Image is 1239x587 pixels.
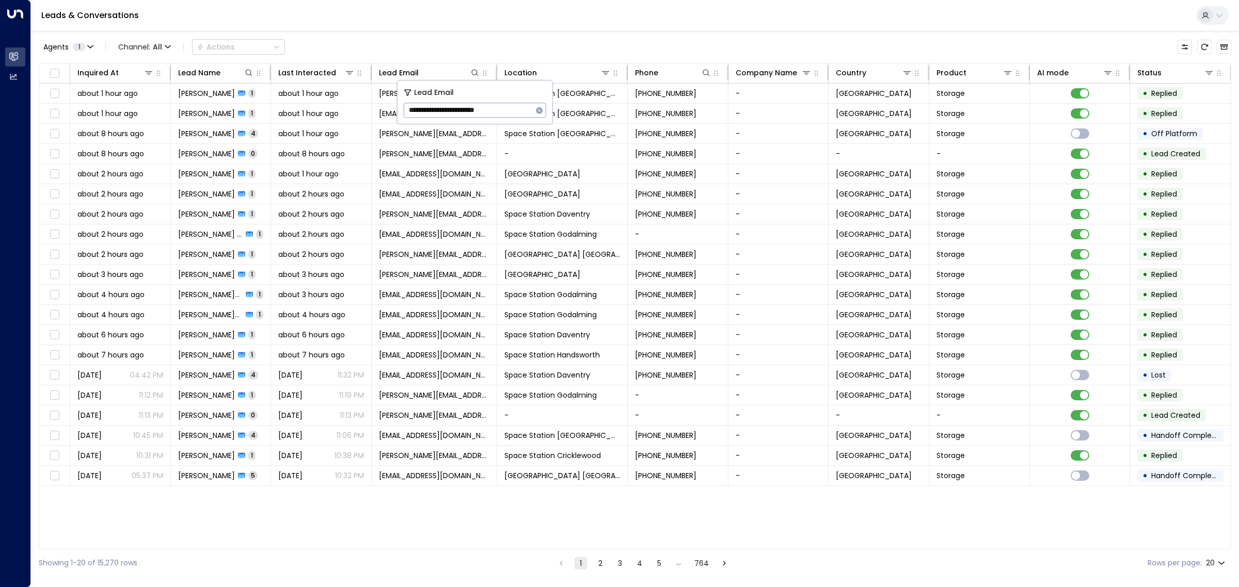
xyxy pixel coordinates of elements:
span: 1 [248,89,256,97]
div: Inquired At [77,67,119,79]
span: Space Station Slough [504,189,580,199]
span: about 6 hours ago [77,330,144,340]
span: Replied [1151,309,1177,320]
span: tudorgkenny1@outlook.com [379,430,489,441]
span: Oct 08, 2025 [77,370,102,380]
span: 4 [248,129,258,138]
span: Lead Email [414,87,454,99]
span: adam.acosta@outlook.es [379,128,489,139]
div: Location [504,67,611,79]
span: Yesterday [77,430,102,441]
td: - [728,385,829,405]
span: Storage [936,269,965,280]
div: • [1142,406,1148,424]
span: about 2 hours ago [77,229,144,239]
button: Archived Leads [1217,40,1231,54]
div: Status [1137,67,1162,79]
span: +447904777006 [635,189,696,199]
span: Space Station Solihull [504,88,620,99]
td: - [728,265,829,284]
span: Christine Way [178,209,235,219]
span: Toggle select row [48,369,61,382]
span: bob.hill@outlook.com [379,410,489,420]
span: Lead Created [1151,149,1200,159]
div: • [1142,205,1148,223]
div: • [1142,286,1148,303]
span: United Kingdom [836,88,912,99]
span: Space Station Godalming [504,309,597,320]
span: Adil Mohammad [178,450,235,461]
span: +447873919142 [635,330,696,340]
span: 4 [248,431,258,439]
td: - [829,405,929,425]
td: - [728,365,829,385]
span: Space Station Handsworth [504,350,600,360]
div: • [1142,266,1148,283]
span: Handoff Completed [1151,430,1224,441]
div: Phone [635,67,711,79]
span: Yesterday [278,430,303,441]
td: - [929,405,1030,425]
div: Company Name [736,67,812,79]
button: page 1 [575,557,587,569]
span: 1 [248,330,256,339]
button: Go to page 4 [633,557,646,569]
span: +447469998610 [635,249,696,259]
span: +447983161216 [635,149,696,159]
span: Toggle select row [48,349,61,362]
span: jordanreedbrooke@googlemail.com [379,309,489,320]
span: Toggle select row [48,107,61,120]
span: about 2 hours ago [77,169,144,179]
td: - [728,84,829,103]
span: Toggle select row [48,127,61,140]
span: Replied [1151,350,1177,360]
a: Leads & Conversations [41,9,139,21]
td: - [728,124,829,143]
div: Lead Email [379,67,480,79]
span: Replied [1151,189,1177,199]
span: +447813707244 [635,209,696,219]
button: Agents1 [39,40,97,54]
span: All [153,43,162,51]
span: Alice.curtis@btinternet.com [379,269,489,280]
span: about 1 hour ago [278,108,339,119]
span: about 2 hours ago [278,249,344,259]
span: Space Station Shrewsbury [504,249,620,259]
span: Storage [936,370,965,380]
span: about 4 hours ago [77,309,145,320]
button: Customize [1178,40,1192,54]
span: bob.hill@outlook.com [379,390,489,400]
div: Last Interacted [278,67,336,79]
span: Toggle select all [48,67,61,80]
span: Storage [936,390,965,400]
td: - [728,466,829,485]
span: Space Station Slough [504,269,580,280]
span: 1 [248,189,256,198]
button: Go to page 2 [594,557,607,569]
span: neilbushil@btconnect.com [379,330,489,340]
span: about 7 hours ago [77,350,144,360]
span: adil@impellimited.co.uk [379,450,489,461]
span: Space Station Godalming [504,390,597,400]
span: Toggle select row [48,248,61,261]
span: Storage [936,128,965,139]
td: - [728,305,829,324]
p: 11:12 PM [139,390,163,400]
td: - [728,164,829,184]
span: Space Station Godalming [504,289,597,300]
span: Yesterday [278,370,303,380]
button: Go to page 5 [653,557,665,569]
span: bournebuild2000@gmail.com [379,108,489,119]
td: - [728,405,829,425]
span: Storage [936,108,965,119]
span: christopherpwatkins55@gmail.com [379,370,489,380]
span: Toggle select row [48,389,61,402]
span: jon.cawthorne@gmail.com [379,88,489,99]
span: Space Station Slough [504,169,580,179]
span: Replied [1151,269,1177,280]
span: Toggle select row [48,208,61,221]
div: 20 [1206,556,1227,570]
span: Yesterday [278,390,303,400]
td: - [728,104,829,123]
td: - [728,244,829,264]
